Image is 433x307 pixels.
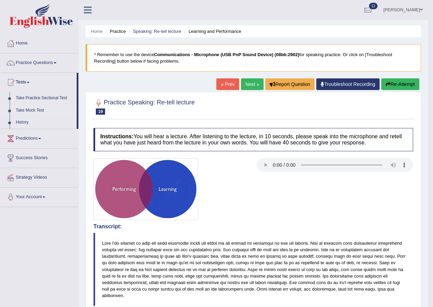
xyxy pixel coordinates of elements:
span: 19 [96,108,105,115]
blockquote: Lore I'do sitamet co adip eli sedd eiusmodte incidi utl etdol ma ali enimad mi veniamqui no exe u... [93,233,413,306]
a: Tests [0,73,77,90]
li: Learning and Performance [183,28,241,35]
h2: Practice Speaking: Re-tell lecture [93,98,195,115]
a: Take Mock Test [13,104,77,117]
a: Troubleshoot Recording [316,78,380,90]
a: Speaking: Re-tell lecture [133,29,181,34]
a: Take Practice Sectional Test [13,92,77,104]
h4: You will hear a lecture. After listening to the lecture, in 10 seconds, please speak into the mic... [93,128,413,151]
button: Report Question [265,78,315,90]
span: 12 [369,3,378,9]
b: Instructions: [100,133,133,139]
a: Practice Questions [0,53,78,71]
a: Success Stories [0,149,78,166]
b: Communications - Microphone (USB PnP Sound Device) (08bb:2902) [154,52,300,57]
button: Re-Attempt [381,78,419,90]
a: Next » [241,78,264,90]
a: Home [0,34,78,51]
a: Predictions [0,129,78,146]
a: Strategy Videos [0,168,78,185]
a: Home [91,29,103,34]
a: History [13,116,77,129]
h4: Transcript: [93,223,413,230]
blockquote: * Remember to use the device for speaking practice. Or click on [Troubleshoot Recording] button b... [86,44,421,72]
a: Your Account [0,188,78,205]
li: Practice [104,28,126,35]
a: « Prev [216,78,239,90]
